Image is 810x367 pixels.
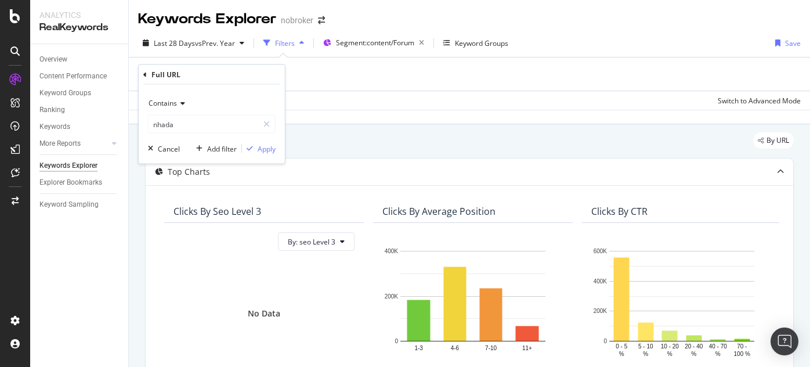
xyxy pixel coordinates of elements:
[39,70,120,82] a: Content Performance
[395,338,398,344] text: 0
[661,343,679,350] text: 10 - 20
[39,104,120,116] a: Ranking
[643,351,648,357] text: %
[382,245,563,358] svg: A chart.
[278,232,355,251] button: By: seo Level 3
[715,351,721,357] text: %
[39,104,65,116] div: Ranking
[39,87,91,99] div: Keyword Groups
[455,38,508,48] div: Keyword Groups
[685,343,703,350] text: 20 - 40
[143,143,180,154] button: Cancel
[39,53,120,66] a: Overview
[39,177,120,189] a: Explorer Bookmarks
[414,345,423,351] text: 1-3
[753,132,794,149] div: legacy label
[336,38,414,48] span: Segment: content/Forum
[151,70,180,80] div: Full URL
[591,206,648,217] div: Clicks By CTR
[39,21,119,34] div: RealKeywords
[591,245,772,358] svg: A chart.
[39,121,120,133] a: Keywords
[39,9,119,21] div: Analytics
[288,237,335,247] span: By: seo Level 3
[385,248,399,254] text: 400K
[258,143,276,153] div: Apply
[39,70,107,82] div: Content Performance
[318,16,325,24] div: arrow-right-arrow-left
[616,343,627,350] text: 0 - 5
[138,34,249,52] button: Last 28 DaysvsPrev. Year
[667,351,672,357] text: %
[39,160,120,172] a: Keywords Explorer
[439,34,513,52] button: Keyword Groups
[771,34,801,52] button: Save
[638,343,653,350] text: 5 - 10
[594,248,607,254] text: 600K
[242,143,276,154] button: Apply
[207,143,237,153] div: Add filter
[771,328,798,355] div: Open Intercom Messenger
[149,98,177,108] span: Contains
[39,160,97,172] div: Keywords Explorer
[39,53,67,66] div: Overview
[766,137,789,144] span: By URL
[39,138,81,150] div: More Reports
[451,345,460,351] text: 4-6
[39,87,120,99] a: Keyword Groups
[281,15,313,26] div: nobroker
[39,199,120,211] a: Keyword Sampling
[39,199,99,211] div: Keyword Sampling
[158,143,180,153] div: Cancel
[594,278,607,285] text: 400K
[734,351,750,357] text: 100 %
[39,177,102,189] div: Explorer Bookmarks
[737,343,747,350] text: 70 -
[173,206,261,217] div: Clicks By seo Level 3
[713,91,801,110] button: Switch to Advanced Mode
[39,121,70,133] div: Keywords
[168,166,210,178] div: Top Charts
[594,308,607,315] text: 200K
[319,34,429,52] button: Segment:content/Forum
[382,206,496,217] div: Clicks By Average Position
[691,351,696,357] text: %
[248,308,280,319] div: No Data
[138,9,276,29] div: Keywords Explorer
[485,345,497,351] text: 7-10
[385,293,399,300] text: 200K
[259,34,309,52] button: Filters
[275,38,295,48] div: Filters
[195,38,235,48] span: vs Prev. Year
[619,351,624,357] text: %
[522,345,532,351] text: 11+
[154,38,195,48] span: Last 28 Days
[785,38,801,48] div: Save
[191,143,237,154] button: Add filter
[709,343,728,350] text: 40 - 70
[603,338,607,344] text: 0
[39,138,109,150] a: More Reports
[718,96,801,106] div: Switch to Advanced Mode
